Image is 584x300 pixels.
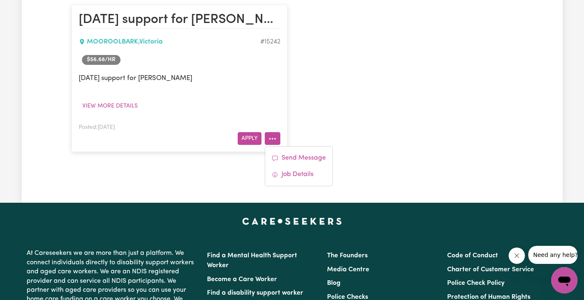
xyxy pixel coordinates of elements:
div: MOOROOLBARK , Victoria [79,37,260,47]
iframe: Button to launch messaging window [551,267,577,293]
a: Careseekers home page [242,218,342,224]
button: Apply for job [238,132,261,145]
a: Charter of Customer Service [447,266,534,273]
a: The Founders [327,252,368,259]
iframe: Message from company [528,246,577,264]
button: View more details [79,100,141,112]
a: Police Check Policy [447,280,504,286]
a: Send Message [265,150,332,166]
a: Code of Conduct [447,252,498,259]
a: Find a disability support worker [207,290,303,296]
div: Job ID #15242 [260,37,280,47]
p: [DATE] support for [PERSON_NAME] [79,73,280,83]
a: Become a Care Worker [207,276,277,283]
h2: Tuesday support for ethan [79,12,280,28]
span: Need any help? [5,6,50,12]
span: Posted: [DATE] [79,125,115,130]
iframe: Close message [509,247,525,264]
a: View job details [265,166,332,183]
a: Find a Mental Health Support Worker [207,252,297,269]
a: Media Centre [327,266,369,273]
button: More options [265,132,280,145]
a: Blog [327,280,341,286]
div: More options [265,146,333,186]
span: Job rate per hour [82,55,120,65]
